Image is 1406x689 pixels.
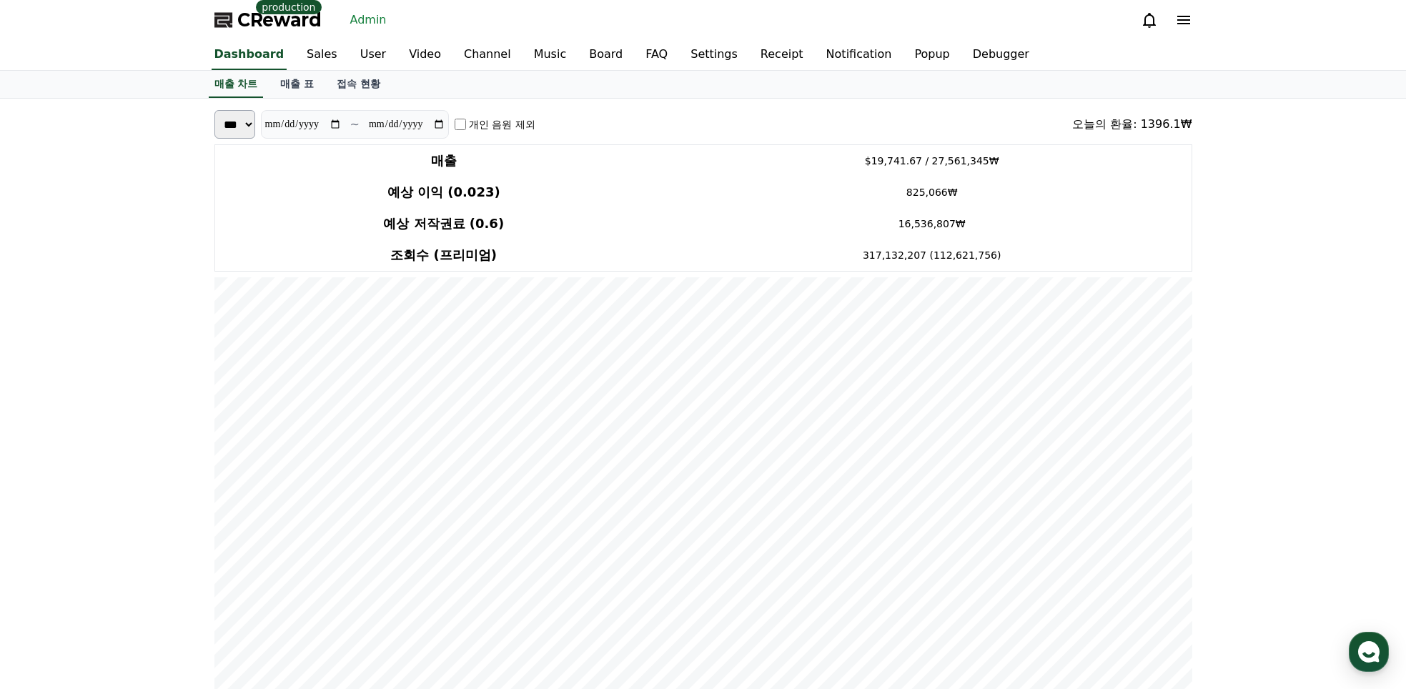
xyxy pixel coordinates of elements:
a: Board [578,40,634,70]
p: ~ [350,116,360,133]
a: Admin [345,9,392,31]
a: FAQ [634,40,679,70]
span: 대화 [131,475,148,487]
a: Channel [452,40,523,70]
h4: 조회수 (프리미엄) [221,245,667,265]
h4: 예상 저작권료 (0.6) [221,214,667,234]
a: Music [523,40,578,70]
a: 접속 현황 [325,71,392,98]
a: Settings [679,40,749,70]
span: 설정 [221,475,238,486]
a: Dashboard [212,40,287,70]
a: User [349,40,397,70]
a: 매출 차트 [209,71,264,98]
a: Notification [815,40,903,70]
td: $19,741.67 / 27,561,345₩ [673,145,1192,177]
a: Receipt [749,40,815,70]
h4: 매출 [221,151,667,171]
a: CReward [214,9,322,31]
span: CReward [237,9,322,31]
div: 오늘의 환율: 1396.1₩ [1072,116,1192,133]
label: 개인 음원 제외 [469,117,535,132]
a: Sales [295,40,349,70]
a: Popup [903,40,961,70]
span: 홈 [45,475,54,486]
a: Video [397,40,452,70]
a: 대화 [94,453,184,489]
a: 설정 [184,453,274,489]
h4: 예상 이익 (0.023) [221,182,667,202]
td: 16,536,807₩ [673,208,1192,239]
a: Debugger [961,40,1041,70]
a: 홈 [4,453,94,489]
td: 317,132,207 (112,621,756) [673,239,1192,272]
td: 825,066₩ [673,177,1192,208]
a: 매출 표 [269,71,325,98]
